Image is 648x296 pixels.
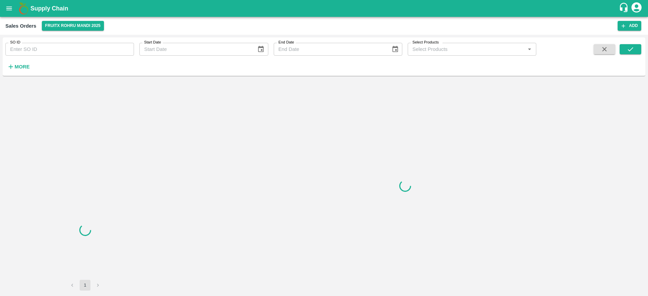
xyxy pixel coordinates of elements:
button: Add [618,21,641,31]
label: End Date [278,40,294,45]
div: customer-support [619,2,630,14]
strong: More [15,64,30,69]
button: Select DC [42,21,104,31]
a: Supply Chain [30,4,619,13]
label: Select Products [412,40,439,45]
b: Supply Chain [30,5,68,12]
input: End Date [274,43,386,56]
button: Open [525,45,534,54]
nav: pagination navigation [66,280,104,291]
button: Choose date [389,43,402,56]
input: Enter SO ID [5,43,134,56]
button: open drawer [1,1,17,16]
button: page 1 [80,280,90,291]
div: account of current user [630,1,643,16]
button: More [5,61,31,72]
img: logo [17,2,30,15]
button: Choose date [254,43,267,56]
label: SO ID [10,40,20,45]
input: Start Date [139,43,252,56]
div: Sales Orders [5,22,36,30]
label: Start Date [144,40,161,45]
input: Select Products [410,45,523,54]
